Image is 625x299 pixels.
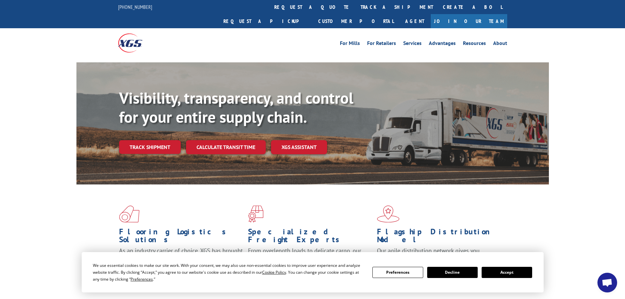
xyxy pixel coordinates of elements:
[399,14,431,28] a: Agent
[119,247,243,270] span: As an industry carrier of choice, XGS has brought innovation and dedication to flooring logistics...
[248,247,372,276] p: From overlength loads to delicate cargo, our experienced staff knows the best way to move your fr...
[119,228,243,247] h1: Flooring Logistics Solutions
[248,205,263,223] img: xgs-icon-focused-on-flooring-red
[118,4,152,10] a: [PHONE_NUMBER]
[93,262,365,283] div: We use essential cookies to make our site work. With your consent, we may also use non-essential ...
[340,41,360,48] a: For Mills
[372,267,423,278] button: Preferences
[119,88,353,127] b: Visibility, transparency, and control for your entire supply chain.
[313,14,399,28] a: Customer Portal
[377,205,400,223] img: xgs-icon-flagship-distribution-model-red
[403,41,422,48] a: Services
[431,14,507,28] a: Join Our Team
[493,41,507,48] a: About
[367,41,396,48] a: For Retailers
[82,252,544,292] div: Cookie Consent Prompt
[482,267,532,278] button: Accept
[271,140,327,154] a: XGS ASSISTANT
[262,269,286,275] span: Cookie Policy
[463,41,486,48] a: Resources
[119,205,139,223] img: xgs-icon-total-supply-chain-intelligence-red
[377,247,498,262] span: Our agile distribution network gives you nationwide inventory management on demand.
[429,41,456,48] a: Advantages
[186,140,266,154] a: Calculate transit time
[248,228,372,247] h1: Specialized Freight Experts
[427,267,478,278] button: Decline
[119,140,181,154] a: Track shipment
[219,14,313,28] a: Request a pickup
[377,228,501,247] h1: Flagship Distribution Model
[597,273,617,292] div: Open chat
[131,276,153,282] span: Preferences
